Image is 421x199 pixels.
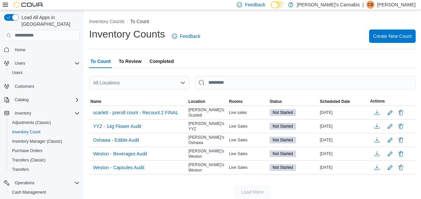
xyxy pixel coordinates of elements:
div: [DATE] [319,163,369,172]
a: Users [9,69,25,77]
button: Delete [397,150,405,158]
span: Not Started [270,164,296,171]
div: Live Sales [228,150,268,158]
span: To Review [119,55,141,68]
input: Dark Mode [271,1,285,8]
span: Name [90,99,101,104]
span: Transfers [9,165,80,174]
span: Operations [15,180,34,186]
p: [PERSON_NAME]'s Cannabis [297,1,360,9]
a: Feedback [169,29,203,43]
button: Delete [397,109,405,117]
span: YYZ - 14g Flower Audit [93,123,141,130]
a: Transfers (Classic) [9,156,48,164]
span: Transfers (Classic) [12,157,46,163]
span: [PERSON_NAME]'s Weston [189,162,226,173]
input: This is a search bar. After typing your query, hit enter to filter the results lower in the page. [195,76,416,89]
span: Inventory Manager (Classic) [12,139,62,144]
div: [DATE] [319,109,369,117]
button: Delete [397,136,405,144]
button: Operations [12,179,37,187]
button: Inventory [1,109,82,118]
button: Transfers [7,165,82,174]
button: Catalog [12,96,31,104]
button: Load More [234,185,271,199]
button: Inventory Manager (Classic) [7,137,82,146]
span: Completed [150,55,174,68]
span: Inventory [12,109,80,117]
span: Catalog [15,97,28,103]
button: Rooms [228,97,268,106]
span: Feedback [180,33,200,40]
div: [DATE] [319,122,369,130]
span: Scheduled Date [320,99,350,104]
span: CB [368,1,373,9]
span: Users [12,59,80,67]
span: Inventory [15,111,31,116]
button: Catalog [1,95,82,105]
span: Purchase Orders [9,147,80,155]
span: Weston - Beverages Audit [93,150,147,157]
span: Adjustments (Classic) [12,120,51,125]
button: Inventory Counts [89,19,125,24]
a: Inventory Count [9,128,43,136]
a: Customers [12,82,37,90]
div: Cyrena Brathwaite [366,1,374,9]
button: Weston - Capsules Audit [90,162,147,173]
button: scarlett - preroll count - Recount 2 FINAL [90,108,181,118]
button: Inventory [12,109,34,117]
button: Edit count details [386,121,394,131]
span: Transfers [12,167,29,172]
button: Users [1,59,82,68]
span: Cash Management [9,188,80,196]
span: Weston - Capsules Audit [93,164,144,171]
span: Not Started [273,123,293,129]
button: Delete [397,122,405,130]
span: [PERSON_NAME]'s Scarlett [189,107,226,118]
button: Delete [397,163,405,172]
button: Name [89,97,187,106]
span: Inventory Count [9,128,80,136]
button: Edit count details [386,149,394,159]
a: Transfers [9,165,31,174]
span: Status [270,99,282,104]
span: Operations [12,179,80,187]
button: Users [7,68,82,77]
span: Create New Count [373,33,412,40]
div: Live sales [228,109,268,117]
button: Scheduled Date [319,97,369,106]
a: Cash Management [9,188,49,196]
span: Actions [370,98,385,104]
button: Status [268,97,319,106]
span: Customers [15,84,34,89]
div: Live Sales [228,122,268,130]
button: Cash Management [7,188,82,197]
a: Adjustments (Classic) [9,119,54,127]
span: Transfers (Classic) [9,156,80,164]
span: Not Started [273,151,293,157]
span: Inventory Count [12,129,41,135]
button: Users [12,59,28,67]
img: Cova [13,1,44,8]
button: Transfers (Classic) [7,155,82,165]
span: Oshawa - Edible Audit [93,137,139,143]
button: Purchase Orders [7,146,82,155]
button: Inventory Count [7,127,82,137]
button: Operations [1,178,82,188]
span: [PERSON_NAME]'s Oshawa [189,135,226,145]
button: Oshawa - Edible Audit [90,135,142,145]
div: [DATE] [319,150,369,158]
a: Home [12,46,28,54]
a: Purchase Orders [9,147,45,155]
button: Home [1,45,82,55]
span: Users [9,69,80,77]
button: To Count [130,19,149,24]
span: Purchase Orders [12,148,43,153]
nav: An example of EuiBreadcrumbs [89,18,416,26]
button: Open list of options [180,80,186,85]
button: Create New Count [369,29,416,43]
p: [PERSON_NAME] [377,1,416,9]
div: Live Sales [228,136,268,144]
span: Not Started [273,137,293,143]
